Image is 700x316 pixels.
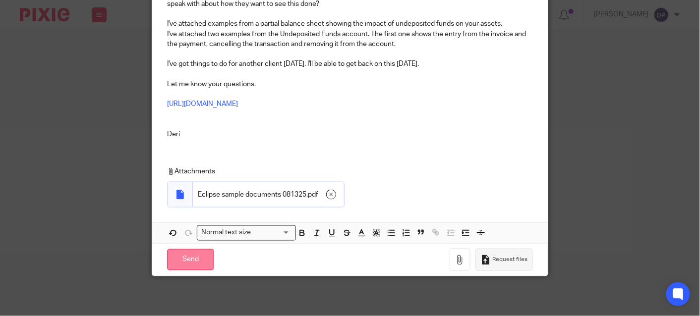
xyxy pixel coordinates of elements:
[167,129,533,139] p: Deri
[167,59,533,69] p: I've got things to do for another client [DATE]. I'll be able to get back on this [DATE].
[167,166,530,176] p: Attachments
[198,190,306,200] span: Eclipse sample documents 081325
[308,190,318,200] span: pdf
[167,101,238,107] a: [URL][DOMAIN_NAME]
[492,256,527,264] span: Request files
[167,249,214,270] input: Send
[167,29,533,50] p: I've attached two examples from the Undeposited Funds account. The first one shows the entry from...
[167,19,533,29] p: I've attached examples from a partial balance sheet showing the impact of undeposited funds on yo...
[475,249,533,271] button: Request files
[193,182,344,207] div: .
[197,225,296,241] div: Search for option
[254,228,290,238] input: Search for option
[199,228,253,238] span: Normal text size
[167,79,533,89] p: Let me know your questions.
